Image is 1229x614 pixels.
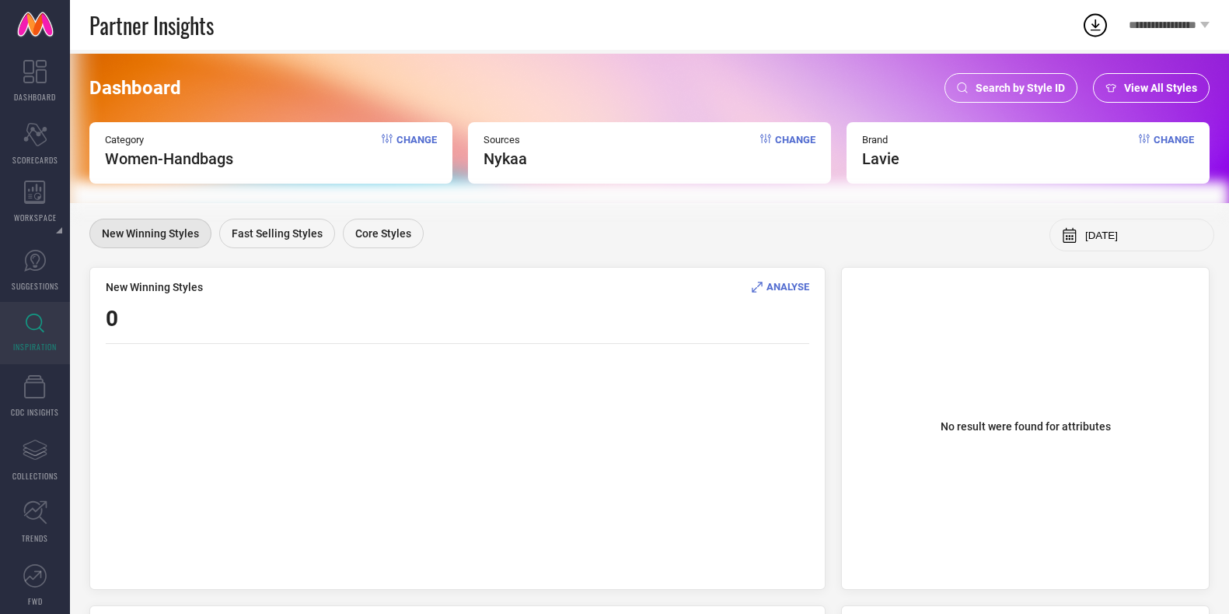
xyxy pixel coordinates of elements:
span: 0 [106,306,118,332]
span: Change [396,134,437,168]
span: SCORECARDS [12,154,58,166]
span: nykaa [484,149,527,168]
input: Select month [1085,230,1202,241]
span: Core Styles [355,227,411,240]
span: ANALYSE [766,281,809,293]
span: New Winning Styles [102,227,199,240]
div: Open download list [1081,11,1109,39]
span: Category [105,134,233,146]
span: COLLECTIONS [12,470,58,482]
div: Analyse [752,279,809,294]
span: View All Styles [1124,82,1197,94]
span: DASHBOARD [14,91,56,103]
span: SUGGESTIONS [12,280,59,292]
span: Partner Insights [89,9,214,41]
span: Fast Selling Styles [232,227,323,240]
span: Dashboard [89,77,181,99]
span: Change [775,134,815,168]
span: CDC INSIGHTS [11,406,59,418]
span: Sources [484,134,527,146]
span: Brand [862,134,899,146]
span: Women-Handbags [105,149,233,168]
span: No result were found for attributes [941,420,1111,433]
span: lavie [862,149,899,168]
span: INSPIRATION [13,341,57,353]
span: Change [1154,134,1194,168]
span: New Winning Styles [106,281,203,293]
span: WORKSPACE [14,212,57,223]
span: TRENDS [22,532,48,544]
span: FWD [28,595,43,607]
span: Search by Style ID [976,82,1065,94]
